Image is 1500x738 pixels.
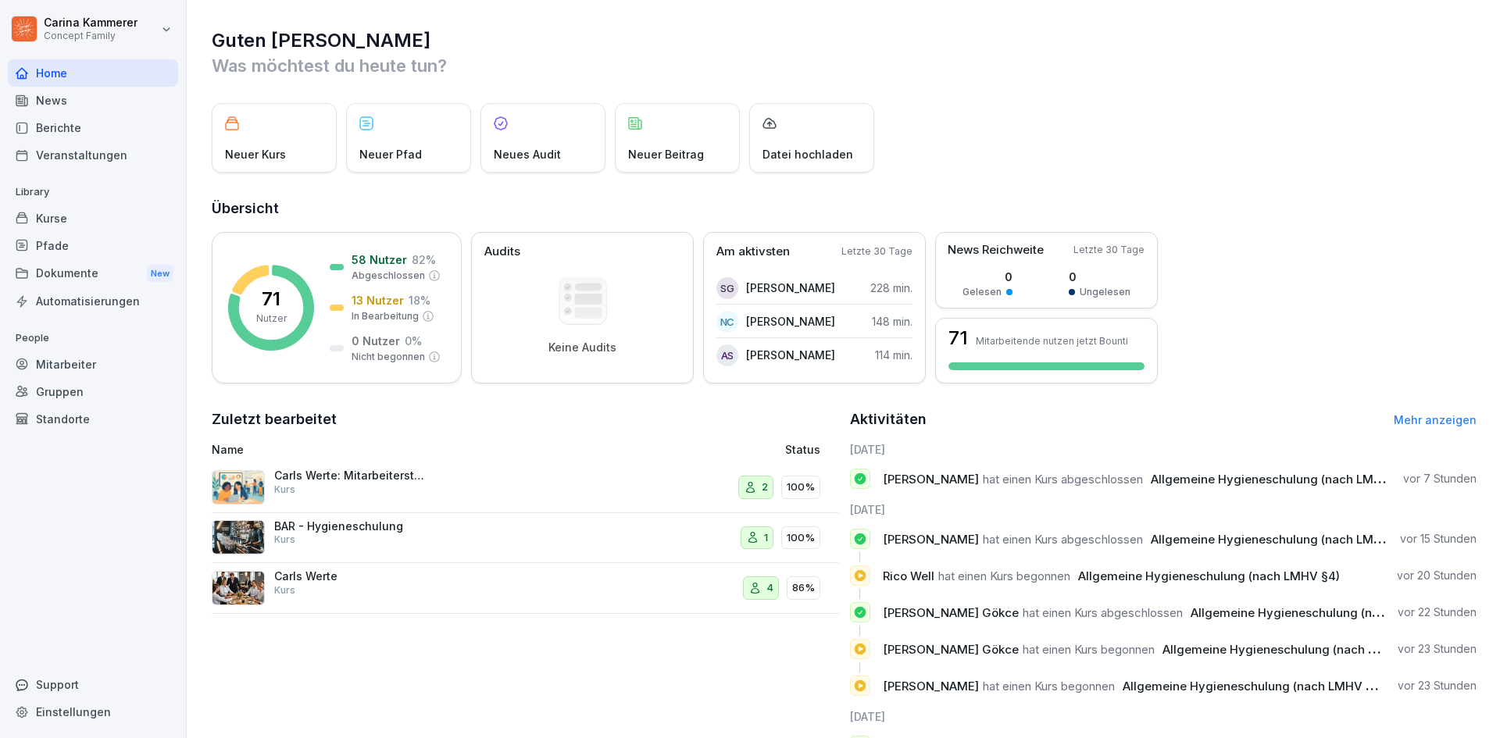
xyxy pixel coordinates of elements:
img: rbaairrqqhupghp12x7oyakn.png [212,571,265,605]
h2: Übersicht [212,198,1477,219]
p: vor 20 Stunden [1397,568,1477,583]
p: 1 [764,530,768,546]
p: vor 23 Stunden [1398,641,1477,657]
p: vor 22 Stunden [1398,604,1477,620]
a: News [8,87,178,114]
a: Kurse [8,205,178,232]
p: 0 % [405,333,422,349]
a: Carls Werte: Mitarbeiterstandards und ServicequalitätKurs2100% [212,462,839,513]
p: Letzte 30 Tage [841,244,912,258]
span: hat einen Kurs abgeschlossen [983,532,1143,547]
span: hat einen Kurs abgeschlossen [1023,605,1183,620]
p: Nicht begonnen [352,350,425,364]
span: hat einen Kurs begonnen [938,569,1070,583]
p: News Reichweite [948,241,1044,259]
p: 13 Nutzer [352,292,404,308]
a: DokumenteNew [8,259,178,288]
p: Letzte 30 Tage [1073,243,1145,257]
p: Status [785,441,820,458]
h2: Aktivitäten [850,408,927,430]
a: Veranstaltungen [8,141,178,169]
p: Kurs [274,583,295,597]
span: hat einen Kurs begonnen [983,679,1115,693]
p: vor 15 Stunden [1400,531,1477,547]
p: 18 % [409,292,430,308]
span: Allgemeine Hygieneschulung (nach LMHV §4) [1151,532,1412,547]
p: Neuer Kurs [225,146,286,162]
p: Am aktivsten [716,243,790,261]
p: Datei hochladen [762,146,853,162]
p: Neuer Beitrag [628,146,704,162]
p: Audits [484,243,520,261]
a: Standorte [8,405,178,433]
div: NC [716,311,738,333]
p: 58 Nutzer [352,251,407,268]
img: crzzj3aw757s79duwivw1i9c.png [212,470,265,504]
p: 0 Nutzer [352,333,400,349]
div: Pfade [8,232,178,259]
span: Allgemeine Hygieneschulung (nach LMHV §4) [1162,642,1424,657]
p: Carls Werte: Mitarbeiterstandards und Servicequalität [274,469,430,483]
p: 0 [962,269,1012,285]
p: In Bearbeitung [352,309,419,323]
div: New [147,265,173,283]
a: Berichte [8,114,178,141]
div: Automatisierungen [8,287,178,315]
p: 0 [1069,269,1130,285]
p: 71 [262,290,280,308]
p: Abgeschlossen [352,269,425,283]
span: Allgemeine Hygieneschulung (nach LMHV §4) [1191,605,1452,620]
span: [PERSON_NAME] Gökce [883,605,1019,620]
div: Dokumente [8,259,178,288]
div: Home [8,59,178,87]
p: 2 [762,480,768,495]
p: vor 23 Stunden [1398,678,1477,693]
a: Einstellungen [8,698,178,726]
span: [PERSON_NAME] [883,679,979,693]
h6: [DATE] [850,501,1477,518]
h2: Zuletzt bearbeitet [212,408,839,430]
span: [PERSON_NAME] [883,472,979,487]
span: [PERSON_NAME] [883,532,979,547]
a: Mitarbeiter [8,351,178,378]
p: [PERSON_NAME] [746,280,835,296]
img: esgmg7jv8he64vtugq85wdm8.png [212,520,265,554]
h1: Guten [PERSON_NAME] [212,28,1477,53]
p: Nutzer [256,312,287,326]
h6: [DATE] [850,708,1477,725]
h6: [DATE] [850,441,1477,458]
p: Library [8,180,178,205]
p: Kurs [274,533,295,547]
p: 114 min. [875,347,912,363]
a: BAR - HygieneschulungKurs1100% [212,513,839,564]
p: Was möchtest du heute tun? [212,53,1477,78]
p: 82 % [412,251,436,268]
p: 86% [792,580,815,596]
p: [PERSON_NAME] [746,313,835,330]
p: Gelesen [962,285,1002,299]
p: Neuer Pfad [359,146,422,162]
a: Carls WerteKurs486% [212,563,839,614]
p: vor 7 Stunden [1403,471,1477,487]
p: [PERSON_NAME] [746,347,835,363]
p: 228 min. [870,280,912,296]
p: 148 min. [872,313,912,330]
div: Gruppen [8,378,178,405]
h3: 71 [948,329,968,348]
p: Kurs [274,483,295,497]
p: People [8,326,178,351]
p: Neues Audit [494,146,561,162]
span: Allgemeine Hygieneschulung (nach LMHV §4) [1123,679,1384,693]
p: 100% [787,530,815,546]
span: Allgemeine Hygieneschulung (nach LMHV §4) [1078,569,1340,583]
span: Rico Well [883,569,934,583]
div: AS [716,344,738,366]
span: hat einen Kurs begonnen [1023,642,1155,657]
span: [PERSON_NAME] Gökce [883,642,1019,657]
